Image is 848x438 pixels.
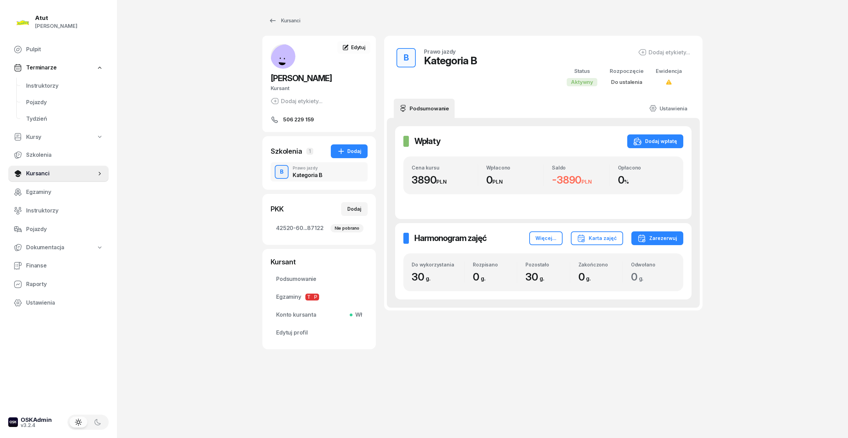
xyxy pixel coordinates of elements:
[271,162,368,182] button: BPrawo jazdyKategoria B
[8,184,109,200] a: Egzaminy
[633,137,677,145] div: Dodaj wpłatę
[275,165,289,179] button: B
[656,67,682,76] div: Ewidencja
[8,295,109,311] a: Ustawienia
[578,262,622,267] div: Zakończono
[525,262,569,267] div: Pozostało
[276,293,362,302] span: Egzaminy
[525,271,547,283] span: 30
[412,174,478,186] div: 3890
[8,202,109,219] a: Instruktorzy
[552,165,609,171] div: Saldo
[331,144,368,158] button: Dodaj
[271,146,302,156] div: Szkolenia
[26,298,103,307] span: Ustawienia
[26,133,41,142] span: Kursy
[412,271,434,283] span: 30
[21,78,109,94] a: Instruktorzy
[21,94,109,111] a: Pojazdy
[631,262,675,267] div: Odwołano
[486,174,544,186] div: 0
[486,165,544,171] div: Wpłacono
[271,271,368,287] a: Podsumowanie
[426,275,431,282] small: g.
[26,261,103,270] span: Finanse
[639,275,644,282] small: g.
[341,202,368,216] button: Dodaj
[8,221,109,238] a: Pojazdy
[276,224,362,233] span: 42520-60...87122
[412,262,464,267] div: Do wykorzystania
[271,97,323,105] button: Dodaj etykiety...
[8,129,109,145] a: Kursy
[35,22,77,31] div: [PERSON_NAME]
[577,234,617,242] div: Karta zajęć
[276,310,362,319] span: Konto kursanta
[26,63,56,72] span: Terminarze
[631,231,683,245] button: Zarezerwuj
[396,48,416,67] button: B
[394,99,455,118] a: Podsumowanie
[271,325,368,341] a: Edytuj profil
[8,417,18,427] img: logo-xs-dark@2x.png
[8,60,109,76] a: Terminarze
[638,48,690,56] div: Dodaj etykiety...
[631,271,647,283] span: 0
[8,258,109,274] a: Finanse
[26,225,103,234] span: Pojazdy
[529,231,563,245] button: Więcej...
[271,84,368,93] div: Kursant
[271,220,368,237] a: 42520-60...87122Nie pobrano
[414,136,441,147] h2: Wpłaty
[581,178,592,185] small: PLN
[552,174,609,186] div: -3890
[351,44,366,50] span: Edytuj
[540,275,544,282] small: g.
[293,172,323,178] div: Kategoria B
[638,234,677,242] div: Zarezerwuj
[271,307,368,323] a: Konto kursantaWł
[492,178,503,185] small: PLN
[586,275,591,282] small: g.
[481,275,486,282] small: g.
[330,224,363,232] div: Nie pobrano
[283,116,314,124] span: 506 229 159
[571,231,623,245] button: Karta zajęć
[347,205,361,213] div: Dodaj
[306,148,313,155] span: 1
[624,178,629,185] small: %
[21,111,109,127] a: Tydzień
[8,276,109,293] a: Raporty
[305,294,312,300] span: T
[26,188,103,197] span: Egzaminy
[618,174,675,186] div: 0
[271,73,332,83] span: [PERSON_NAME]
[262,14,306,28] a: Kursanci
[414,233,487,244] h2: Harmonogram zajęć
[644,99,693,118] a: Ustawienia
[401,51,412,65] div: B
[567,67,597,76] div: Status
[535,234,556,242] div: Więcej...
[337,147,361,155] div: Dodaj
[26,98,103,107] span: Pojazdy
[276,328,362,337] span: Edytuj profil
[8,147,109,163] a: Szkolenia
[424,49,456,54] div: Prawo jazdy
[352,310,362,319] span: Wł
[337,41,370,54] a: Edytuj
[26,169,96,178] span: Kursanci
[271,289,368,305] a: EgzaminyTP
[26,45,103,54] span: Pulpit
[271,116,368,124] a: 506 229 159
[35,15,77,21] div: Atut
[627,134,683,148] button: Dodaj wpłatę
[269,17,300,25] div: Kursanci
[271,204,284,214] div: PKK
[424,54,477,67] div: Kategoria B
[271,257,368,267] div: Kursant
[8,165,109,182] a: Kursanci
[293,166,323,170] div: Prawo jazdy
[567,78,597,86] div: Aktywny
